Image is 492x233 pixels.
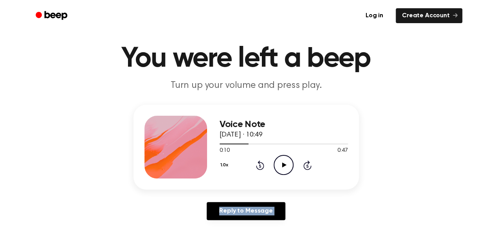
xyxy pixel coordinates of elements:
[220,131,263,138] span: [DATE] · 10:49
[220,119,348,130] h3: Voice Note
[30,8,74,24] a: Beep
[220,147,230,155] span: 0:10
[358,7,391,25] a: Log in
[220,158,231,172] button: 1.0x
[96,79,396,92] p: Turn up your volume and press play.
[337,147,348,155] span: 0:47
[207,202,285,220] a: Reply to Message
[46,45,447,73] h1: You were left a beep
[396,8,462,23] a: Create Account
